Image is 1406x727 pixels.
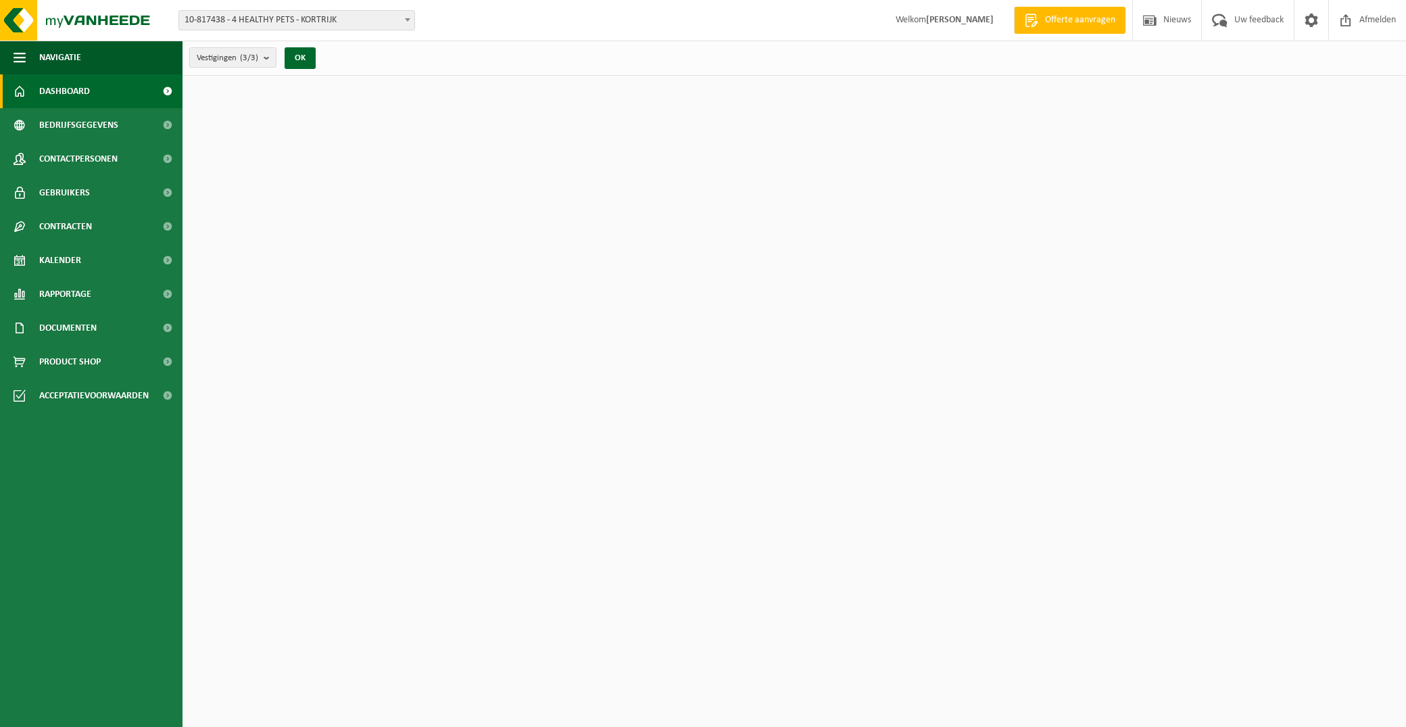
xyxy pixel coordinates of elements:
span: Vestigingen [197,48,258,68]
span: Bedrijfsgegevens [39,108,118,142]
span: Kalender [39,243,81,277]
span: Contracten [39,210,92,243]
span: Documenten [39,311,97,345]
span: 10-817438 - 4 HEALTHY PETS - KORTRIJK [178,10,415,30]
span: Contactpersonen [39,142,118,176]
count: (3/3) [240,53,258,62]
span: Navigatie [39,41,81,74]
strong: [PERSON_NAME] [926,15,994,25]
span: Acceptatievoorwaarden [39,379,149,413]
span: Offerte aanvragen [1042,14,1119,27]
a: Offerte aanvragen [1014,7,1125,34]
span: 10-817438 - 4 HEALTHY PETS - KORTRIJK [179,11,414,30]
span: Gebruikers [39,176,90,210]
button: OK [285,47,316,69]
span: Rapportage [39,277,91,311]
span: Dashboard [39,74,90,108]
span: Product Shop [39,345,101,379]
button: Vestigingen(3/3) [189,47,276,68]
